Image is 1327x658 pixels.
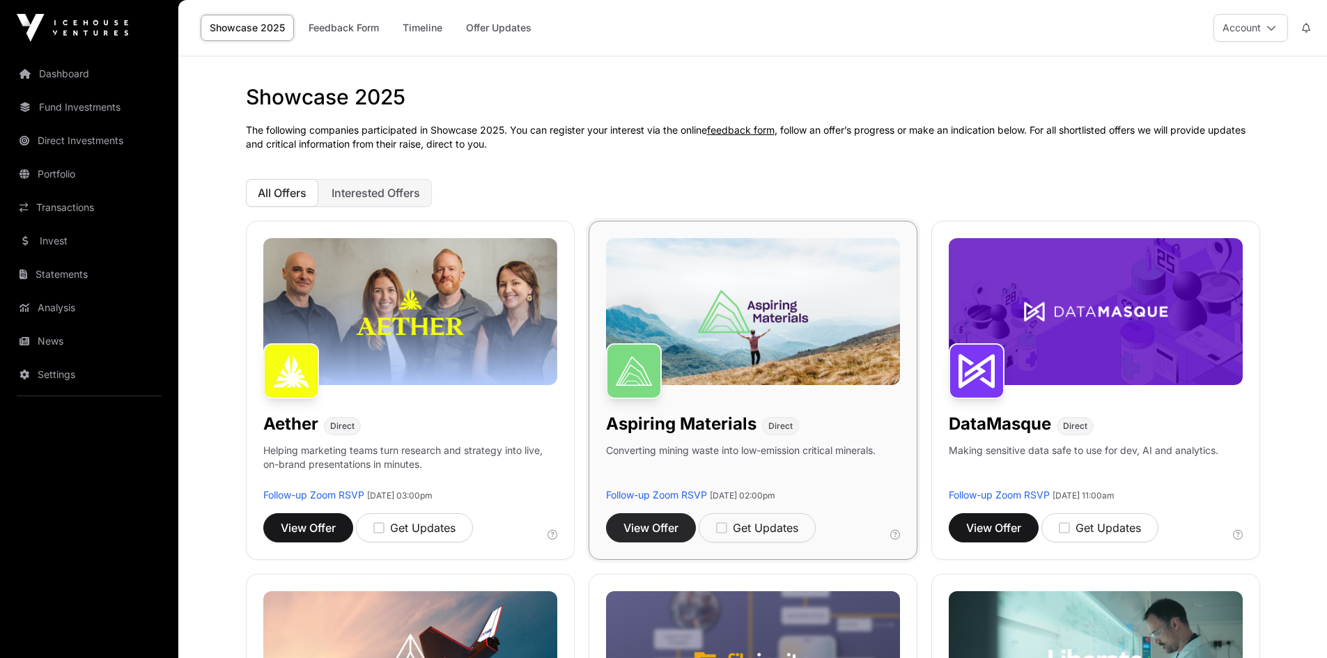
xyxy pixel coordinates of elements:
[356,513,473,542] button: Get Updates
[11,125,167,156] a: Direct Investments
[11,92,167,123] a: Fund Investments
[11,292,167,323] a: Analysis
[1053,490,1115,501] span: [DATE] 11:00am
[606,513,696,542] button: View Offer
[623,519,678,536] span: View Offer
[263,343,319,399] img: Aether
[263,444,557,488] p: Helping marketing teams turn research and strategy into live, on-brand presentations in minutes.
[263,513,353,542] button: View Offer
[949,343,1004,399] img: DataMasque
[949,513,1039,542] button: View Offer
[11,359,167,390] a: Settings
[457,15,541,41] a: Offer Updates
[11,226,167,256] a: Invest
[606,343,662,399] img: Aspiring Materials
[1257,591,1327,658] iframe: Chat Widget
[373,519,456,536] div: Get Updates
[11,192,167,223] a: Transactions
[320,179,432,207] button: Interested Offers
[716,519,798,536] div: Get Updates
[768,421,793,432] span: Direct
[1213,14,1288,42] button: Account
[263,238,557,385] img: Aether-Banner.jpg
[300,15,388,41] a: Feedback Form
[246,179,318,207] button: All Offers
[263,489,364,501] a: Follow-up Zoom RSVP
[699,513,816,542] button: Get Updates
[201,15,294,41] a: Showcase 2025
[606,489,707,501] a: Follow-up Zoom RSVP
[966,519,1021,536] span: View Offer
[367,490,433,501] span: [DATE] 03:00pm
[246,84,1260,109] h1: Showcase 2025
[707,124,775,136] a: feedback form
[606,444,876,488] p: Converting mining waste into low-emission critical minerals.
[1063,421,1087,432] span: Direct
[330,421,355,432] span: Direct
[394,15,451,41] a: Timeline
[949,238,1243,385] img: DataMasque-Banner.jpg
[17,14,128,42] img: Icehouse Ventures Logo
[949,489,1050,501] a: Follow-up Zoom RSVP
[949,413,1051,435] h1: DataMasque
[281,519,336,536] span: View Offer
[1041,513,1158,542] button: Get Updates
[332,186,420,200] span: Interested Offers
[710,490,775,501] span: [DATE] 02:00pm
[246,123,1260,151] p: The following companies participated in Showcase 2025. You can register your interest via the onl...
[606,238,900,385] img: Aspiring-Banner.jpg
[263,413,318,435] h1: Aether
[949,444,1218,488] p: Making sensitive data safe to use for dev, AI and analytics.
[258,186,306,200] span: All Offers
[11,58,167,89] a: Dashboard
[11,259,167,290] a: Statements
[1059,519,1141,536] div: Get Updates
[606,413,756,435] h1: Aspiring Materials
[11,326,167,357] a: News
[11,159,167,189] a: Portfolio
